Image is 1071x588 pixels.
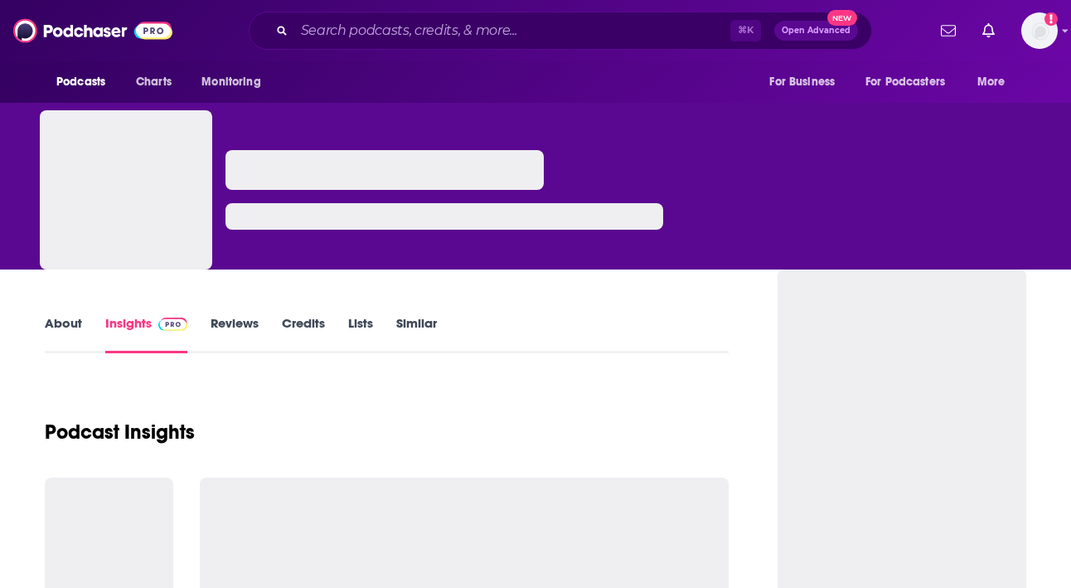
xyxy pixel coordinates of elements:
[211,315,259,353] a: Reviews
[1044,12,1058,26] svg: Add a profile image
[125,66,182,98] a: Charts
[396,315,437,353] a: Similar
[1021,12,1058,49] span: Logged in as Marketing09
[827,10,857,26] span: New
[105,315,187,353] a: InsightsPodchaser Pro
[730,20,761,41] span: ⌘ K
[45,66,127,98] button: open menu
[249,12,872,50] div: Search podcasts, credits, & more...
[158,318,187,331] img: Podchaser Pro
[13,15,172,46] img: Podchaser - Follow, Share and Rate Podcasts
[769,70,835,94] span: For Business
[934,17,962,45] a: Show notifications dropdown
[976,17,1001,45] a: Show notifications dropdown
[774,21,858,41] button: Open AdvancedNew
[865,70,945,94] span: For Podcasters
[45,315,82,353] a: About
[1021,12,1058,49] img: User Profile
[977,70,1006,94] span: More
[855,66,969,98] button: open menu
[56,70,105,94] span: Podcasts
[1021,12,1058,49] button: Show profile menu
[294,17,730,44] input: Search podcasts, credits, & more...
[282,315,325,353] a: Credits
[45,420,195,445] h1: Podcast Insights
[201,70,260,94] span: Monitoring
[348,315,373,353] a: Lists
[966,66,1026,98] button: open menu
[782,27,850,35] span: Open Advanced
[758,66,855,98] button: open menu
[136,70,172,94] span: Charts
[190,66,282,98] button: open menu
